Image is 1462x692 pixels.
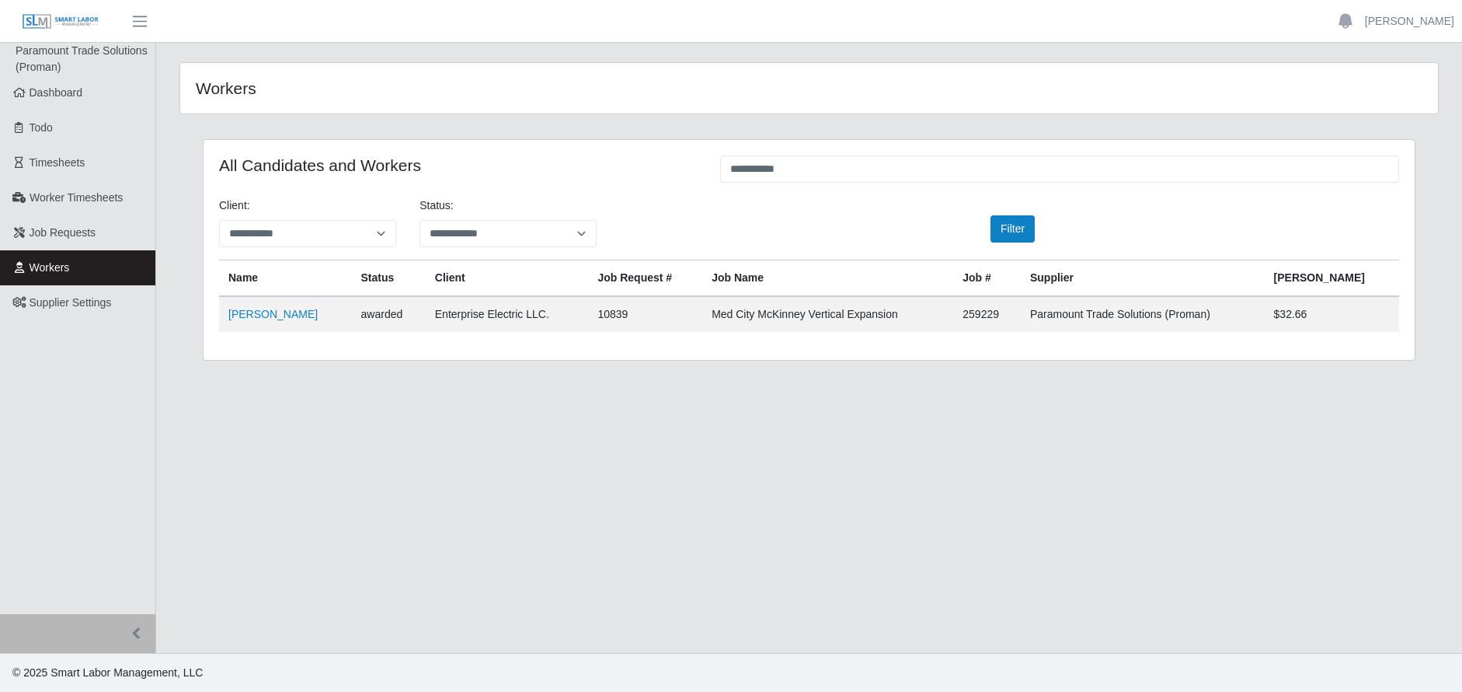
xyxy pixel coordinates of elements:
span: Paramount Trade Solutions (Proman) [16,44,148,73]
img: SLM Logo [22,13,99,30]
td: 10839 [588,296,702,332]
span: © 2025 Smart Labor Management, LLC [12,666,203,679]
td: awarded [352,296,426,332]
th: Job # [953,260,1021,297]
span: Dashboard [30,86,83,99]
td: 259229 [953,296,1021,332]
label: Client: [219,197,250,214]
button: Filter [990,215,1035,243]
span: Workers [30,261,70,274]
span: Supplier Settings [30,296,112,309]
span: Timesheets [30,156,85,169]
label: Status: [419,197,454,214]
th: Job Name [702,260,953,297]
span: Todo [30,121,53,134]
a: [PERSON_NAME] [1365,13,1454,30]
td: Paramount Trade Solutions (Proman) [1021,296,1265,332]
h4: Workers [196,79,693,98]
th: Name [219,260,352,297]
th: Supplier [1021,260,1265,297]
th: Job Request # [588,260,702,297]
h4: All Candidates and Workers [219,156,697,175]
td: $32.66 [1265,296,1399,332]
th: Client [426,260,589,297]
span: Worker Timesheets [30,191,123,204]
th: Status [352,260,426,297]
td: Med City McKinney Vertical Expansion [702,296,953,332]
span: Job Requests [30,226,96,239]
a: [PERSON_NAME] [228,308,318,320]
th: [PERSON_NAME] [1265,260,1399,297]
td: Enterprise Electric LLC. [426,296,589,332]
